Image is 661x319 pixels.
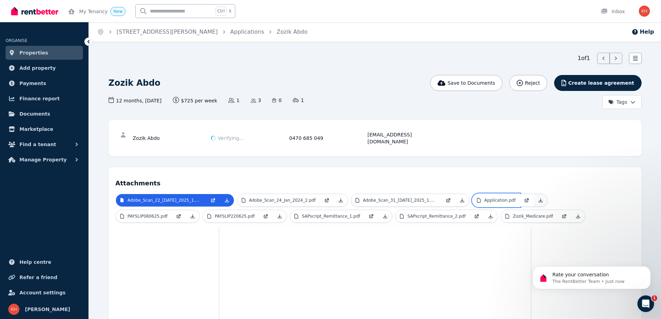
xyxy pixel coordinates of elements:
div: Help The RentBetter Team understand how they’re doing: [6,161,114,183]
a: Open in new Tab [557,210,571,223]
div: However, once an application has been submitted, it unfortunately cannot be edited. If you need c... [11,7,128,41]
img: Karen Hickey [639,6,650,17]
span: 1 [652,295,657,301]
a: Download Attachment [334,194,348,207]
div: Inbox [601,8,625,15]
span: Documents [19,110,50,118]
span: 1 of 1 [578,54,590,62]
span: Bad [33,204,43,213]
span: Great [66,204,75,213]
a: Zozik_Medicare.pdf [501,210,557,223]
p: Adobe_Scan_31_[DATE]_2025_1.pdf [363,198,437,203]
a: Marketplace [6,122,83,136]
a: Refer a friend [6,270,83,284]
a: Download Attachment [534,194,548,207]
div: If the applicant needs to make significant changes after submission, they may need to withdraw th... [11,44,128,78]
iframe: Intercom notifications message [522,252,661,300]
a: Open in new Tab [320,194,334,207]
span: 1 [293,97,304,104]
p: The team can also help [34,9,86,16]
span: Reject [525,79,540,86]
span: Create lease agreement [568,79,634,86]
span: Amazing [82,204,92,213]
a: Add property [6,61,83,75]
div: The RentBetter Team says… [6,161,133,183]
a: SAPscript_Remittance_1.pdf [290,210,364,223]
h1: Zozik Abdo [109,77,161,89]
a: Properties [6,46,83,60]
img: Profile image for The RentBetter Team [20,4,31,15]
a: Download Attachment [455,194,469,207]
h1: The RentBetter Team [34,3,92,9]
a: SAPscript_Remittance_2.pdf [396,210,470,223]
a: Account settings [6,286,83,300]
a: Open in new Tab [259,210,273,223]
a: Open in new Tab [172,210,186,223]
a: Application.pdf [473,194,520,207]
span: Manage Property [19,156,67,164]
button: Send a message… [119,225,130,236]
span: 12 months , [DATE] [109,97,162,104]
span: Tags [608,99,627,106]
a: Help centre [6,255,83,269]
span: [PERSON_NAME] [25,305,70,313]
div: Zozik Abdo [133,131,209,145]
button: Home [121,3,134,16]
div: The RentBetter Team says… [6,83,133,104]
span: Marketplace [19,125,53,133]
a: Download Attachment [220,194,234,207]
a: Download Attachment [484,210,498,223]
div: Great to hear that helped! If you have any more questions or need further assistance, just let us... [11,129,108,156]
span: Account settings [19,288,66,297]
h4: Attachments [116,174,635,188]
a: Payments [6,76,83,90]
span: New [113,9,122,14]
span: Ctrl [215,7,226,16]
p: SAPscript_Remittance_2.pdf [407,213,466,219]
a: Open in new Tab [364,210,378,223]
button: Upload attachment [33,227,39,233]
button: Help [632,28,654,36]
div: Yes [120,108,128,115]
button: Save to Documents [430,75,502,91]
div: The RentBetter Team says… [6,183,133,233]
a: PAYSLIP080625.pdf [116,210,172,223]
a: Adobe_Scan_24_Jan_2024_2.pdf [237,194,320,207]
span: Properties [19,49,48,57]
span: Finance report [19,94,60,103]
a: Applications [230,28,264,35]
p: Zozik_Medicare.pdf [513,213,553,219]
a: Download Attachment [571,210,585,223]
a: [STREET_ADDRESS][PERSON_NAME] [117,28,218,35]
a: Download Attachment [378,210,392,223]
span: Refer a friend [19,273,57,282]
p: Application.pdf [484,198,516,203]
a: Download Attachment [186,210,200,223]
div: Great to hear that helped! If you have any more questions or need further assistance, just let us... [6,125,114,160]
a: Open in new Tab [441,194,455,207]
span: 0 [272,97,281,104]
span: OK [49,204,59,213]
a: Open in new Tab [520,194,534,207]
button: Emoji picker [11,227,16,233]
span: Terrible [17,204,26,213]
span: ORGANISE [6,38,27,43]
p: PAYSLIP220625.pdf [215,213,255,219]
p: SAPscript_Remittance_1.pdf [302,213,360,219]
div: Yes [114,104,133,119]
a: Adobe_Scan_22_[DATE]_2025_1.pdf [116,194,206,207]
span: Help centre [19,258,51,266]
span: Save to Documents [448,79,495,86]
img: Karen Hickey [8,304,19,315]
nav: Breadcrumb [89,22,316,42]
span: Find a tenant [19,140,56,149]
div: The RentBetter Team says… [6,125,133,161]
button: Create lease agreement [554,75,641,91]
button: Manage Property [6,153,83,167]
a: Download Attachment [273,210,287,223]
img: RentBetter [11,6,58,16]
button: Gif picker [22,227,27,233]
span: 1 [228,97,239,104]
